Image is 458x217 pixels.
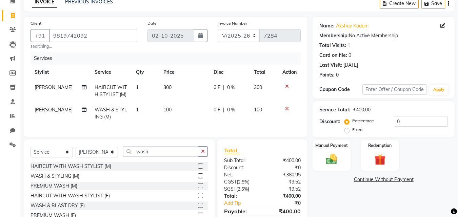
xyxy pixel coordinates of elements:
[35,107,73,113] span: [PERSON_NAME]
[219,193,262,200] div: Total:
[343,62,358,69] div: [DATE]
[218,20,247,26] label: Invoice Number
[132,65,159,80] th: Qty
[250,65,279,80] th: Total
[349,52,351,59] div: 0
[227,106,235,113] span: 0 %
[262,171,306,178] div: ₹380.95
[223,106,224,113] span: |
[353,106,371,113] div: ₹400.00
[31,202,85,209] div: WASH & BLAST DRY (F)
[49,29,137,42] input: Search by Name/Mobile/Email/Code
[219,178,262,186] div: ( )
[31,173,79,180] div: WASH & STYLING (M)
[31,52,306,65] div: Services
[319,22,335,29] div: Name:
[147,20,157,26] label: Date
[214,106,220,113] span: 0 F
[219,164,262,171] div: Discount:
[219,207,262,215] div: Payable:
[314,176,453,183] a: Continue Without Payment
[319,32,448,39] div: No Active Membership
[136,84,139,90] span: 1
[123,146,198,157] input: Search or Scan
[368,143,392,149] label: Redemption
[319,118,340,125] div: Discount:
[270,200,306,207] div: ₹0
[159,65,210,80] th: Price
[219,171,262,178] div: Net:
[322,153,341,166] img: _cash.svg
[336,71,339,79] div: 0
[227,84,235,91] span: 0 %
[224,147,240,154] span: Total
[254,107,262,113] span: 100
[31,29,49,42] button: +91
[238,186,248,192] span: 2.5%
[319,32,349,39] div: Membership:
[319,62,342,69] div: Last Visit:
[262,157,306,164] div: ₹400.00
[219,186,262,193] div: ( )
[262,207,306,215] div: ₹400.00
[362,84,426,95] input: Enter Offer / Coupon Code
[223,84,224,91] span: |
[95,84,127,97] span: HAIRCUT WITH STYLIST (M)
[31,43,137,49] small: searching...
[352,127,362,133] label: Fixed
[91,65,132,80] th: Service
[95,107,127,120] span: WASH & STYLING (M)
[315,143,348,149] label: Manual Payment
[31,65,91,80] th: Stylist
[31,182,77,190] div: PREMIUM WASH (M)
[31,192,110,199] div: HAIRCUT WITH WASH STYLIST (F)
[429,85,449,95] button: Apply
[238,179,248,185] span: 2.5%
[319,42,346,49] div: Total Visits:
[224,186,236,192] span: SGST
[163,107,172,113] span: 100
[319,52,347,59] div: Card on file:
[262,178,306,186] div: ₹9.52
[219,157,262,164] div: Sub Total:
[262,193,306,200] div: ₹400.00
[371,153,389,167] img: _gift.svg
[31,20,41,26] label: Client
[31,163,111,170] div: HAIRCUT WITH WASH STYLIST (M)
[319,71,335,79] div: Points:
[224,179,237,185] span: CGST
[254,84,262,90] span: 300
[35,84,73,90] span: [PERSON_NAME]
[319,86,362,93] div: Coupon Code
[214,84,220,91] span: 0 F
[163,84,172,90] span: 300
[262,164,306,171] div: ₹0
[319,106,350,113] div: Service Total:
[219,200,270,207] a: Add Tip
[210,65,250,80] th: Disc
[336,22,369,29] a: Akshay Kadam
[136,107,139,113] span: 1
[347,42,350,49] div: 1
[352,118,374,124] label: Percentage
[262,186,306,193] div: ₹9.52
[278,65,301,80] th: Action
